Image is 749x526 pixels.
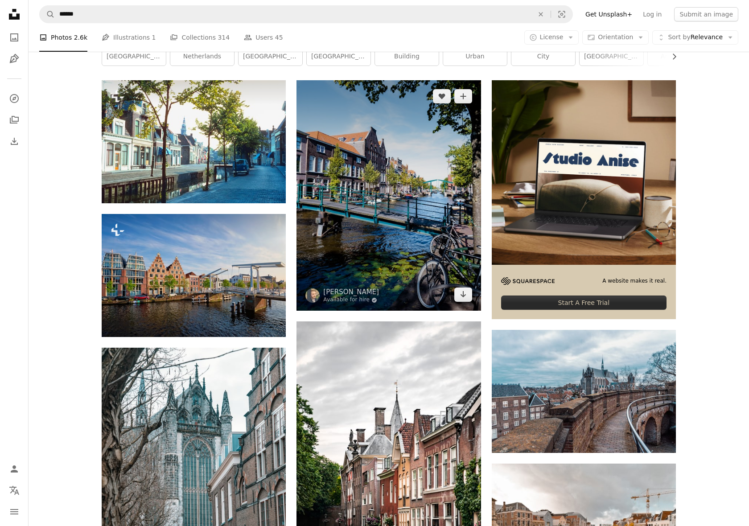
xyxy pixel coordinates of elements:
[582,30,649,45] button: Orientation
[674,7,738,21] button: Submit an image
[524,30,579,45] button: License
[296,456,481,464] a: brown and white concrete building
[5,132,23,150] a: Download History
[5,111,23,129] a: Collections
[102,138,286,146] a: a blue truck parked on the side of a street
[102,80,286,203] img: a blue truck parked on the side of a street
[666,48,676,66] button: scroll list to the right
[5,5,23,25] a: Home — Unsplash
[511,48,575,66] a: city
[454,89,472,103] button: Add to Collection
[5,503,23,521] button: Menu
[275,33,283,42] span: 45
[531,6,551,23] button: Clear
[40,6,55,23] button: Search Unsplash
[170,23,230,52] a: Collections 314
[244,23,283,52] a: Users 45
[102,481,286,489] a: bare trees in front of white concrete building
[454,288,472,302] a: Download
[323,296,379,304] a: Available for hire
[5,481,23,499] button: Language
[668,33,690,41] span: Sort by
[375,48,439,66] a: building
[296,191,481,199] a: bicycle parked beside river near bridge during daytime
[296,80,481,311] img: bicycle parked beside river near bridge during daytime
[102,23,156,52] a: Illustrations 1
[501,277,555,285] img: file-1705255347840-230a6ab5bca9image
[170,48,234,66] a: netherlands
[218,33,230,42] span: 314
[580,7,638,21] a: Get Unsplash+
[580,48,643,66] a: [GEOGRAPHIC_DATA]
[551,6,572,23] button: Visual search
[152,33,156,42] span: 1
[102,271,286,279] a: Gravestenenbrug bridge on Spaarne river and old houses in Haarlem, Netherlands
[102,48,166,66] a: [GEOGRAPHIC_DATA]
[492,80,676,264] img: file-1705123271268-c3eaf6a79b21image
[5,460,23,478] a: Log in / Sign up
[598,33,633,41] span: Orientation
[5,90,23,107] a: Explore
[501,296,667,310] div: Start A Free Trial
[648,48,712,66] a: architecture
[433,89,451,103] button: Like
[492,80,676,319] a: A website makes it real.Start A Free Trial
[239,48,302,66] a: [GEOGRAPHIC_DATA]
[602,277,667,285] span: A website makes it real.
[492,330,676,452] img: brown brick bridge near brown concrete building during daytime
[5,29,23,46] a: Photos
[652,30,738,45] button: Sort byRelevance
[668,33,723,42] span: Relevance
[102,214,286,337] img: Gravestenenbrug bridge on Spaarne river and old houses in Haarlem, Netherlands
[307,48,370,66] a: [GEOGRAPHIC_DATA]
[323,288,379,296] a: [PERSON_NAME]
[5,50,23,68] a: Illustrations
[39,5,573,23] form: Find visuals sitewide
[492,387,676,395] a: brown brick bridge near brown concrete building during daytime
[305,288,320,303] img: Go to Frédéric Paulussen's profile
[443,48,507,66] a: urban
[540,33,564,41] span: License
[638,7,667,21] a: Log in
